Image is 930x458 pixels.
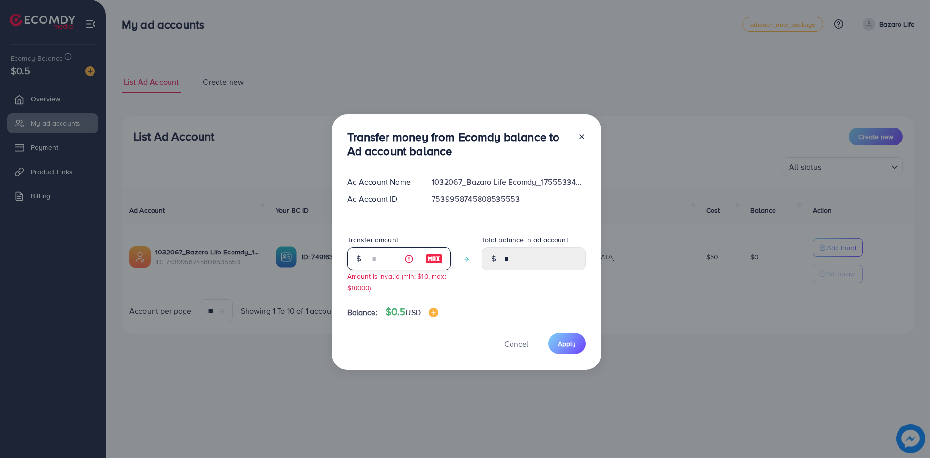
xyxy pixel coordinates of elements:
[347,271,446,292] small: Amount is invalid (min: $10, max: $10000)
[504,338,528,349] span: Cancel
[424,176,593,188] div: 1032067_Bazaro Life Ecomdy_1755533497780
[340,176,424,188] div: Ad Account Name
[386,306,438,318] h4: $0.5
[558,339,576,348] span: Apply
[340,193,424,205] div: Ad Account ID
[405,307,420,317] span: USD
[548,333,586,354] button: Apply
[492,333,541,354] button: Cancel
[425,253,443,265] img: image
[347,130,570,158] h3: Transfer money from Ecomdy balance to Ad account balance
[424,193,593,205] div: 7539958745808535553
[482,235,568,245] label: Total balance in ad account
[429,308,438,317] img: image
[347,235,398,245] label: Transfer amount
[347,307,378,318] span: Balance:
